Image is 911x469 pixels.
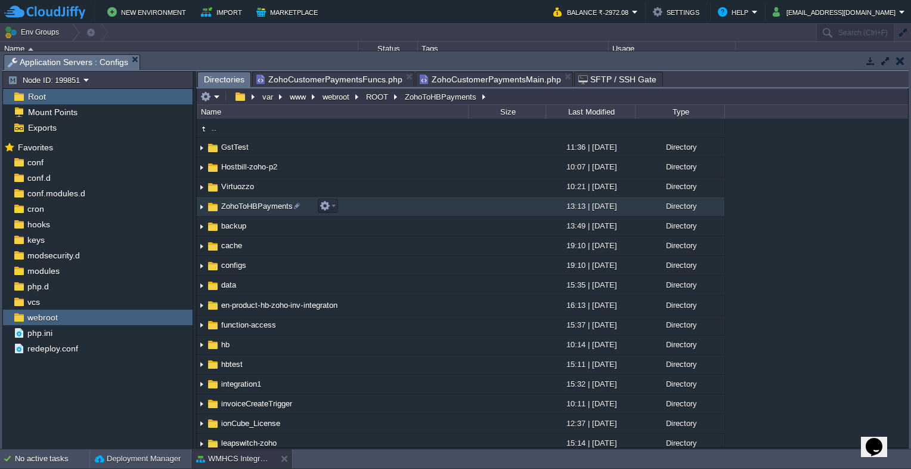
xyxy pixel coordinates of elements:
button: WMHCS Integration [196,453,271,465]
img: AMDAwAAAACH5BAEAAAAALAAAAAABAAEAAAICRAEAOw== [206,240,219,253]
img: AMDAwAAAACH5BAEAAAAALAAAAAABAAEAAAICRAEAOw== [197,415,206,433]
div: 12:37 | [DATE] [546,414,635,433]
div: 15:32 | [DATE] [546,375,635,393]
li: /var/www/webroot/ROOT/ZohoCustomerPaymentsFuncs.php [252,72,414,87]
div: 13:49 | [DATE] [546,217,635,235]
iframe: chat widget [861,421,899,457]
div: 19:10 | [DATE] [546,236,635,255]
a: modsecurity.d [25,250,82,261]
button: ZohoToHBPayments [403,91,479,102]
img: AMDAwAAAACH5BAEAAAAALAAAAAABAAEAAAICRAEAOw== [206,299,219,312]
button: Balance ₹-2972.08 [553,5,632,19]
span: conf [25,157,45,168]
button: Marketplace [256,5,321,19]
div: 19:10 | [DATE] [546,256,635,274]
span: Hostbill-zoho-p2 [219,162,279,172]
img: AMDAwAAAACH5BAEAAAAALAAAAAABAAEAAAICRAEAOw== [197,316,206,335]
button: Import [201,5,246,19]
img: AMDAwAAAACH5BAEAAAAALAAAAAABAAEAAAICRAEAOw== [206,417,219,430]
img: AMDAwAAAACH5BAEAAAAALAAAAAABAAEAAAICRAEAOw== [206,397,219,411]
img: AMDAwAAAACH5BAEAAAAALAAAAAABAAEAAAICRAEAOw== [206,437,219,451]
a: hbtest [219,359,244,369]
a: leapswitch-zoho [219,438,278,448]
img: AMDAwAAAACH5BAEAAAAALAAAAAABAAEAAAICRAEAOw== [206,220,219,233]
span: Root [26,91,48,102]
span: Favorites [16,142,55,153]
a: keys [25,234,47,245]
div: 15:37 | [DATE] [546,316,635,334]
a: modules [25,266,61,276]
div: 15:14 | [DATE] [546,434,635,452]
div: Directory [635,177,724,196]
a: conf.d [25,172,52,183]
span: SFTP / SSH Gate [578,72,656,87]
a: Mount Points [26,107,79,118]
span: hb [219,340,231,350]
div: Directory [635,296,724,314]
img: AMDAwAAAACH5BAEAAAAALAAAAAABAAEAAAICRAEAOw== [206,141,219,155]
a: Favorites [16,143,55,152]
button: Help [718,5,752,19]
div: Directory [635,276,724,294]
span: ZohoToHBPayments [219,201,295,211]
img: AMDAwAAAACH5BAEAAAAALAAAAAABAAEAAAICRAEAOw== [197,297,206,315]
div: Directory [635,434,724,452]
a: vcs [25,297,42,307]
a: php.ini [25,328,54,338]
a: integration1 [219,379,263,389]
div: 10:07 | [DATE] [546,158,635,176]
span: Application Servers : Configs [8,55,128,70]
img: AMDAwAAAACH5BAEAAAAALAAAAAABAAEAAAICRAEAOw== [206,358,219,371]
a: webroot [25,312,60,323]
div: Directory [635,217,724,235]
img: AMDAwAAAACH5BAEAAAAALAAAAAABAAEAAAICRAEAOw== [206,200,219,214]
img: AMDAwAAAACH5BAEAAAAALAAAAAABAAEAAAICRAEAOw== [197,336,206,354]
div: Directory [635,138,724,156]
img: AMDAwAAAACH5BAEAAAAALAAAAAABAAEAAAICRAEAOw== [197,178,206,196]
img: AMDAwAAAACH5BAEAAAAALAAAAAABAAEAAAICRAEAOw== [197,257,206,275]
div: 16:13 | [DATE] [546,296,635,314]
span: Directories [204,72,244,87]
button: Settings [653,5,703,19]
img: AMDAwAAAACH5BAEAAAAALAAAAAABAAEAAAICRAEAOw== [197,138,206,157]
img: AMDAwAAAACH5BAEAAAAALAAAAAABAAEAAAICRAEAOw== [197,198,206,216]
img: AMDAwAAAACH5BAEAAAAALAAAAAABAAEAAAICRAEAOw== [197,122,210,135]
span: Virtuozzo [219,181,256,192]
a: conf.modules.d [25,188,87,199]
div: 15:11 | [DATE] [546,355,635,374]
img: AMDAwAAAACH5BAEAAAAALAAAAAABAAEAAAICRAEAOw== [206,378,219,391]
a: Exports [26,122,58,133]
a: invoiceCreateTrigger [219,399,294,409]
div: Size [469,105,546,119]
a: backup [219,221,248,231]
input: Click to enter the path [197,88,908,105]
img: AMDAwAAAACH5BAEAAAAALAAAAAABAAEAAAICRAEAOw== [206,279,219,292]
a: function-access [219,320,278,330]
a: data [219,280,238,290]
span: ZohoCustomerPaymentsMain.php [420,72,561,87]
img: AMDAwAAAACH5BAEAAAAALAAAAAABAAEAAAICRAEAOw== [206,260,219,273]
div: Last Modified [547,105,635,119]
span: en-product-hb-zoho-inv-integraton [219,300,339,310]
a: configs [219,260,248,270]
div: Directory [635,236,724,255]
img: AMDAwAAAACH5BAEAAAAALAAAAAABAAEAAAICRAEAOw== [197,217,206,236]
div: Directory [635,355,724,374]
a: php.d [25,281,51,292]
div: Directory [635,316,724,334]
div: Status [359,42,417,55]
a: .. [210,123,218,133]
div: Directory [635,375,724,393]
